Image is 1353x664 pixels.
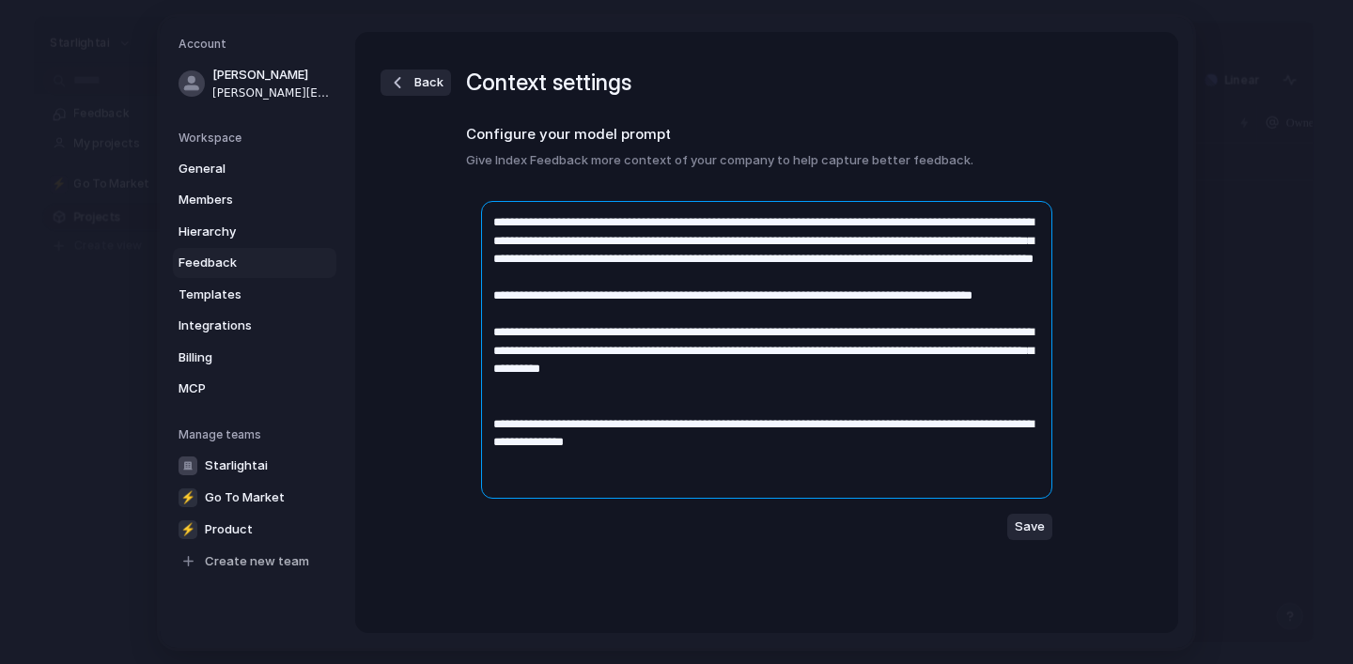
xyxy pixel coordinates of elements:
[179,317,299,335] span: Integrations
[173,248,336,278] a: Feedback
[179,36,336,53] h5: Account
[179,159,299,178] span: General
[205,456,268,474] span: Starlightai
[173,153,336,183] a: General
[205,551,309,570] span: Create new team
[1015,517,1045,536] span: Save
[414,73,443,92] span: Back
[1007,514,1052,540] button: Save
[173,185,336,215] a: Members
[179,191,299,209] span: Members
[179,379,299,398] span: MCP
[173,60,336,107] a: [PERSON_NAME][PERSON_NAME][EMAIL_ADDRESS][DOMAIN_NAME]
[179,347,299,366] span: Billing
[179,487,197,506] div: ⚡
[466,150,1067,169] h3: Give Index Feedback more context of your company to help capture better feedback.
[466,66,631,100] h1: Context settings
[179,222,299,240] span: Hierarchy
[205,487,285,506] span: Go To Market
[173,311,336,341] a: Integrations
[173,279,336,309] a: Templates
[173,374,336,404] a: MCP
[173,546,336,576] a: Create new team
[212,66,333,85] span: [PERSON_NAME]
[179,519,197,538] div: ⚡
[179,285,299,303] span: Templates
[381,69,451,96] button: Back
[173,342,336,372] a: Billing
[205,519,253,538] span: Product
[179,129,336,146] h5: Workspace
[179,254,299,272] span: Feedback
[212,84,333,100] span: [PERSON_NAME][EMAIL_ADDRESS][DOMAIN_NAME]
[179,425,336,442] h5: Manage teams
[466,124,1067,146] h2: Configure your model prompt
[173,482,336,512] a: ⚡Go To Market
[173,514,336,544] a: ⚡Product
[173,450,336,480] a: Starlightai
[173,216,336,246] a: Hierarchy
